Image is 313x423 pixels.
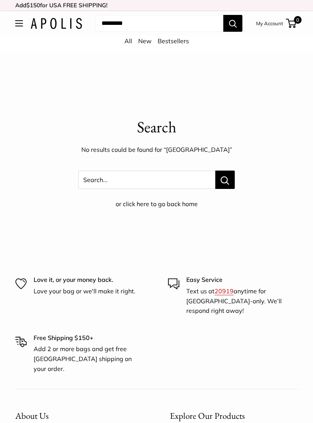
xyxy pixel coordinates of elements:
[26,2,40,9] span: $150
[158,37,189,45] a: Bestsellers
[34,333,137,343] p: Free Shipping $150+
[34,275,136,285] p: Love it, or your money back.
[34,344,137,374] p: Add 2 or more bags and get free [GEOGRAPHIC_DATA] shipping on your order.
[287,19,296,28] a: 0
[15,144,298,156] p: No results could be found for “[GEOGRAPHIC_DATA]”
[215,171,235,189] button: Search...
[31,18,82,29] img: Apolis
[95,15,223,32] input: Search...
[116,200,198,208] a: or click here to go back home
[34,286,136,296] p: Love your bag or we'll make it right.
[15,20,23,26] button: Open menu
[170,410,245,421] span: Explore Our Products
[223,15,242,32] button: Search
[138,37,152,45] a: New
[186,275,290,285] p: Easy Service
[124,37,132,45] a: All
[15,410,48,421] span: About Us
[294,16,302,24] span: 0
[256,19,283,28] a: My Account
[15,116,298,138] p: Search
[186,286,290,316] p: Text us at anytime for [GEOGRAPHIC_DATA]-only. We’ll respond right away!
[215,287,234,295] a: 20919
